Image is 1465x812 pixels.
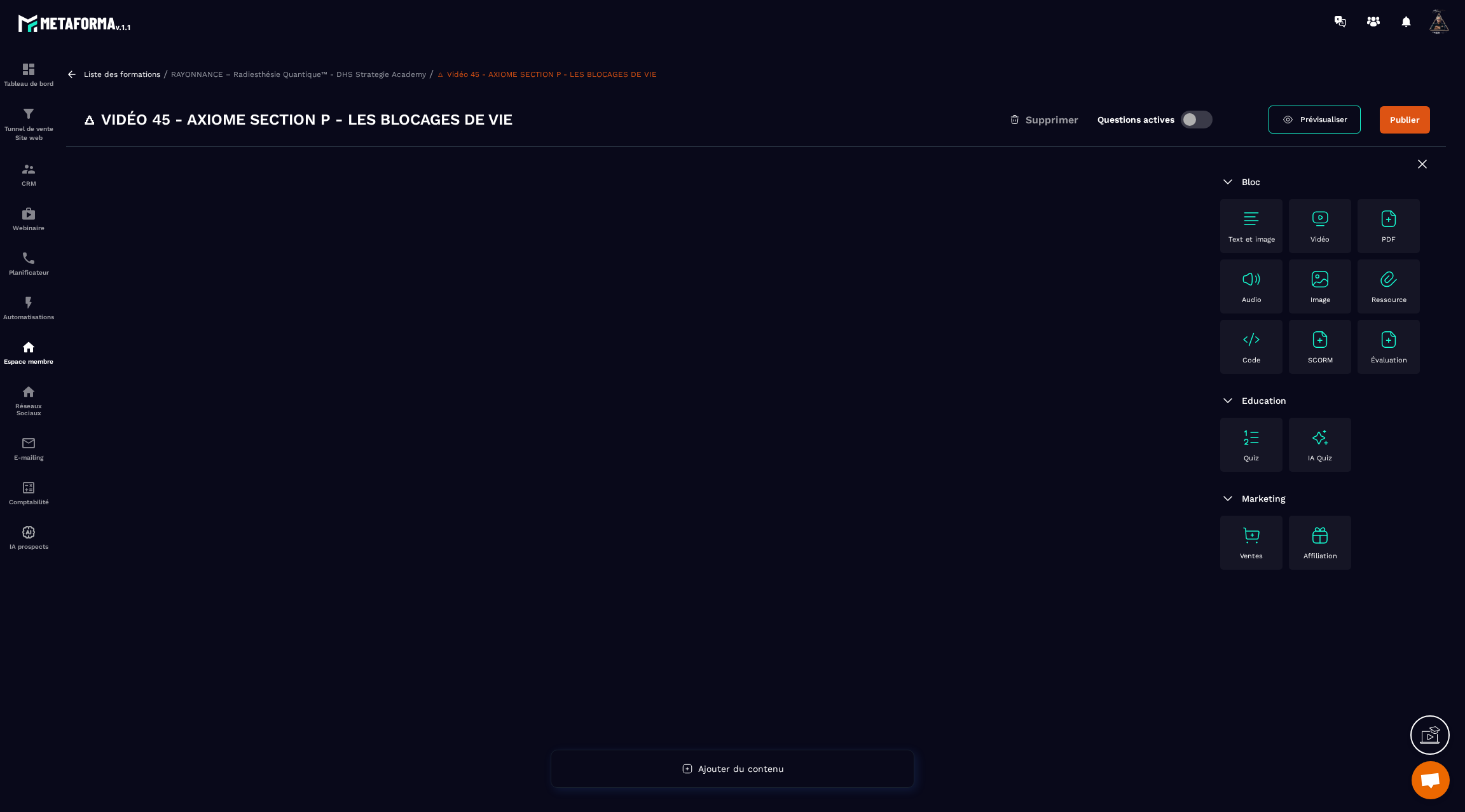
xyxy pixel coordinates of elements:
p: Code [1242,356,1260,364]
a: formationformationCRM [3,152,54,196]
p: Tableau de bord [3,80,54,87]
img: formation [21,106,36,121]
img: text-image no-wra [1310,209,1330,229]
p: Audio [1242,296,1262,304]
img: arrow-down [1220,393,1235,408]
a: emailemailE-mailing [3,426,54,471]
span: Bloc [1242,177,1260,187]
p: Vidéo [1310,235,1330,244]
img: scheduler [21,251,36,266]
img: text-image [1310,525,1330,546]
span: / [429,68,434,80]
img: text-image no-wra [1241,525,1262,546]
a: automationsautomationsAutomatisations [3,286,54,330]
p: Tunnel de vente Site web [3,125,54,142]
button: Publier [1380,106,1430,134]
a: automationsautomationsWebinaire [3,196,54,241]
p: IA prospects [3,543,54,550]
img: text-image no-wra [1241,209,1262,229]
span: Marketing [1242,493,1286,504]
p: Réseaux Sociaux [3,403,54,416]
span: Supprimer [1026,114,1078,126]
img: arrow-down [1220,174,1235,189]
span: Prévisualiser [1300,115,1347,124]
img: formation [21,162,36,177]
span: Education [1242,396,1286,406]
img: automations [21,206,36,221]
a: Liste des formations [84,70,160,79]
img: email [21,436,36,451]
p: Quiz [1244,454,1259,462]
a: accountantaccountantComptabilité [3,471,54,515]
img: social-network [21,384,36,399]
span: Ajouter du contenu [698,764,784,774]
p: Text et image [1228,235,1275,244]
img: text-image no-wra [1241,269,1262,289]
img: text-image no-wra [1379,209,1399,229]
a: Prévisualiser [1269,106,1361,134]
p: E-mailing [3,454,54,461]
img: automations [21,340,36,355]
p: Comptabilité [3,499,54,506]
a: automationsautomationsEspace membre [3,330,54,375]
p: SCORM [1308,356,1333,364]
img: text-image no-wra [1241,427,1262,448]
img: text-image no-wra [1379,329,1399,350]
img: logo [18,11,132,34]
img: arrow-down [1220,491,1235,506]
span: / [163,68,168,80]
p: CRM [3,180,54,187]
a: social-networksocial-networkRéseaux Sociaux [3,375,54,426]
h3: 🜂 Vidéo 45 - AXIOME SECTION P - LES BLOCAGES DE VIE [82,109,512,130]
p: IA Quiz [1308,454,1332,462]
img: automations [21,295,36,310]
p: Image [1310,296,1330,304]
a: 🜂 Vidéo 45 - AXIOME SECTION P - LES BLOCAGES DE VIE [437,70,657,79]
img: text-image no-wra [1379,269,1399,289]
img: text-image no-wra [1241,329,1262,350]
p: Planificateur [3,269,54,276]
div: Ouvrir le chat [1412,761,1450,799]
p: Espace membre [3,358,54,365]
p: Ventes [1240,552,1263,560]
a: formationformationTunnel de vente Site web [3,97,54,152]
p: Évaluation [1371,356,1407,364]
img: accountant [21,480,36,495]
label: Questions actives [1097,114,1174,125]
p: PDF [1382,235,1396,244]
p: Webinaire [3,224,54,231]
a: RAYONNANCE – Radiesthésie Quantique™ - DHS Strategie Academy [171,70,426,79]
a: formationformationTableau de bord [3,52,54,97]
img: formation [21,62,36,77]
p: Ressource [1372,296,1407,304]
a: schedulerschedulerPlanificateur [3,241,54,286]
p: Affiliation [1303,552,1337,560]
img: text-image [1310,427,1330,448]
p: Automatisations [3,313,54,320]
img: text-image no-wra [1310,329,1330,350]
img: automations [21,525,36,540]
img: text-image no-wra [1310,269,1330,289]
